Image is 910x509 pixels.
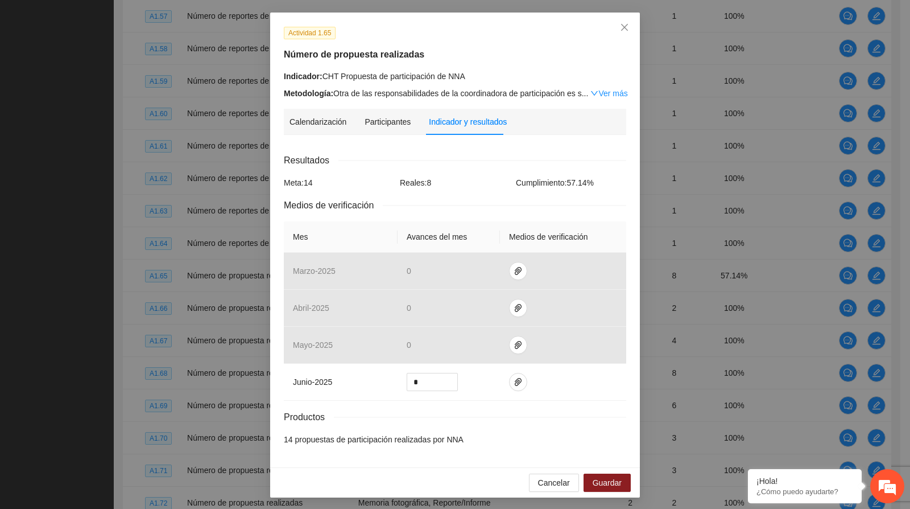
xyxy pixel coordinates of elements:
button: Cancelar [529,474,579,492]
div: Participantes [365,116,411,128]
span: 0 [407,303,411,313]
span: Resultados [284,153,338,167]
span: 0 [407,266,411,276]
div: CHT Propuesta de participación de NNA [284,70,626,83]
span: down [590,89,598,97]
div: Meta: 14 [281,176,397,189]
button: paper-clip [509,373,527,391]
div: Indicador y resultados [429,116,507,128]
div: Minimizar ventana de chat en vivo [187,6,214,33]
span: marzo - 2025 [293,266,336,276]
th: Avances del mes [398,221,500,253]
span: Cancelar [538,477,570,489]
a: Expand [590,89,627,98]
span: Reales: 8 [400,178,431,187]
span: No hay ninguna conversación en curso [28,169,194,284]
li: 14 propuestas de participación realizadas por NNA [284,433,626,446]
span: paper-clip [510,340,527,350]
th: Mes [284,221,398,253]
div: Otra de las responsabilidades de la coordinadora de participación es s [284,87,626,100]
span: abril - 2025 [293,303,329,313]
span: paper-clip [510,303,527,313]
span: Actividad 1.65 [284,27,336,39]
span: paper-clip [510,377,527,387]
div: Chatear ahora [61,301,162,323]
span: ... [582,89,589,98]
span: mayo - 2025 [293,340,333,350]
div: Cumplimiento: 57.14 % [513,176,629,189]
button: paper-clip [509,299,527,317]
th: Medios de verificación [500,221,626,253]
button: Close [609,13,640,43]
div: ¡Hola! [756,477,853,486]
div: Calendarización [289,116,346,128]
span: close [620,23,629,32]
button: paper-clip [509,262,527,280]
strong: Metodología: [284,89,333,98]
span: junio - 2025 [293,377,332,387]
span: 0 [407,340,411,350]
p: ¿Cómo puedo ayudarte? [756,487,853,496]
span: Medios de verificación [284,198,383,212]
strong: Indicador: [284,72,322,81]
span: paper-clip [510,266,527,276]
h5: Número de propuesta realizadas [284,48,626,61]
span: Productos [284,410,334,424]
div: Conversaciones [59,59,191,73]
span: Guardar [593,477,622,489]
button: Guardar [584,474,631,492]
button: paper-clip [509,336,527,354]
